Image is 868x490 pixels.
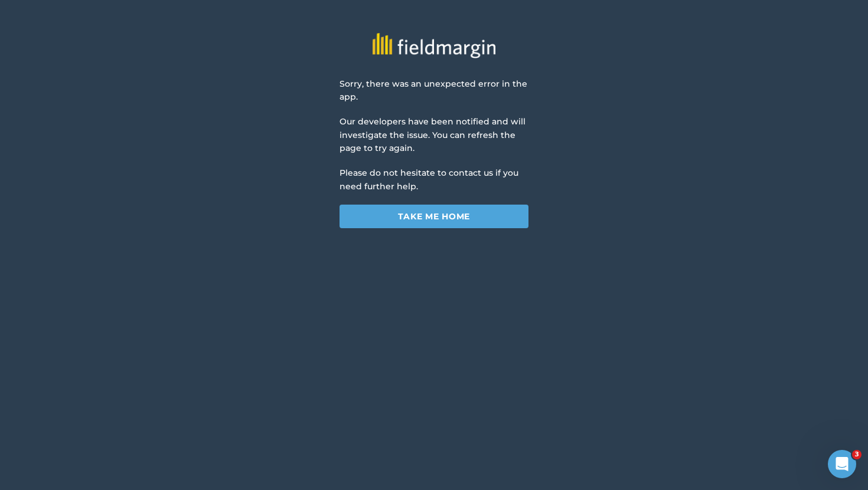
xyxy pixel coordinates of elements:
p: Sorry, there was an unexpected error in the app. [340,77,528,104]
iframe: Intercom live chat [828,450,856,478]
a: Take me home [340,205,528,228]
span: 3 [852,450,862,459]
p: Please do not hesitate to contact us if you need further help. [340,166,528,193]
img: fieldmargin logo [373,33,495,58]
p: Our developers have been notified and will investigate the issue. You can refresh the page to try... [340,115,528,154]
